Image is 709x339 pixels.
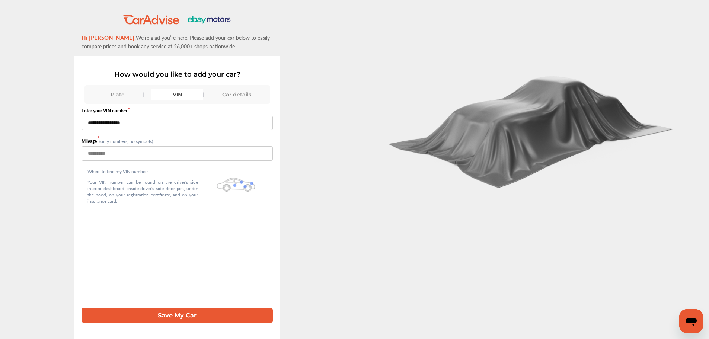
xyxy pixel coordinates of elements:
iframe: Button to launch messaging window [679,309,703,333]
img: carCoverBlack.2823a3dccd746e18b3f8.png [383,68,681,188]
span: Hi [PERSON_NAME]! [82,33,136,41]
button: Save My Car [82,308,273,323]
img: olbwX0zPblBWoAAAAASUVORK5CYII= [217,178,255,192]
label: Mileage [82,138,99,144]
p: Your VIN number can be found on the driver's side interior dashboard, inside driver's side door j... [87,179,198,204]
p: Where to find my VIN number? [87,168,198,175]
p: How would you like to add your car? [82,70,273,79]
div: VIN [151,89,203,100]
span: We’re glad you’re here. Please add your car below to easily compare prices and book any service a... [82,34,270,50]
label: Enter your VIN number [82,108,273,114]
div: Car details [211,89,263,100]
small: (only numbers, no symbols) [99,138,153,144]
div: Plate [92,89,144,100]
